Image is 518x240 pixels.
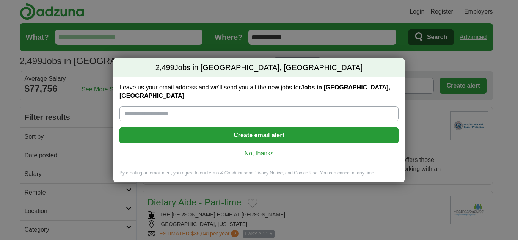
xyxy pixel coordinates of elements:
[119,127,399,143] button: Create email alert
[155,63,174,73] span: 2,499
[254,170,283,176] a: Privacy Notice
[126,149,392,158] a: No, thanks
[206,170,246,176] a: Terms & Conditions
[119,83,399,100] label: Leave us your email address and we'll send you all the new jobs for
[113,58,405,78] h2: Jobs in [GEOGRAPHIC_DATA], [GEOGRAPHIC_DATA]
[113,170,405,182] div: By creating an email alert, you agree to our and , and Cookie Use. You can cancel at any time.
